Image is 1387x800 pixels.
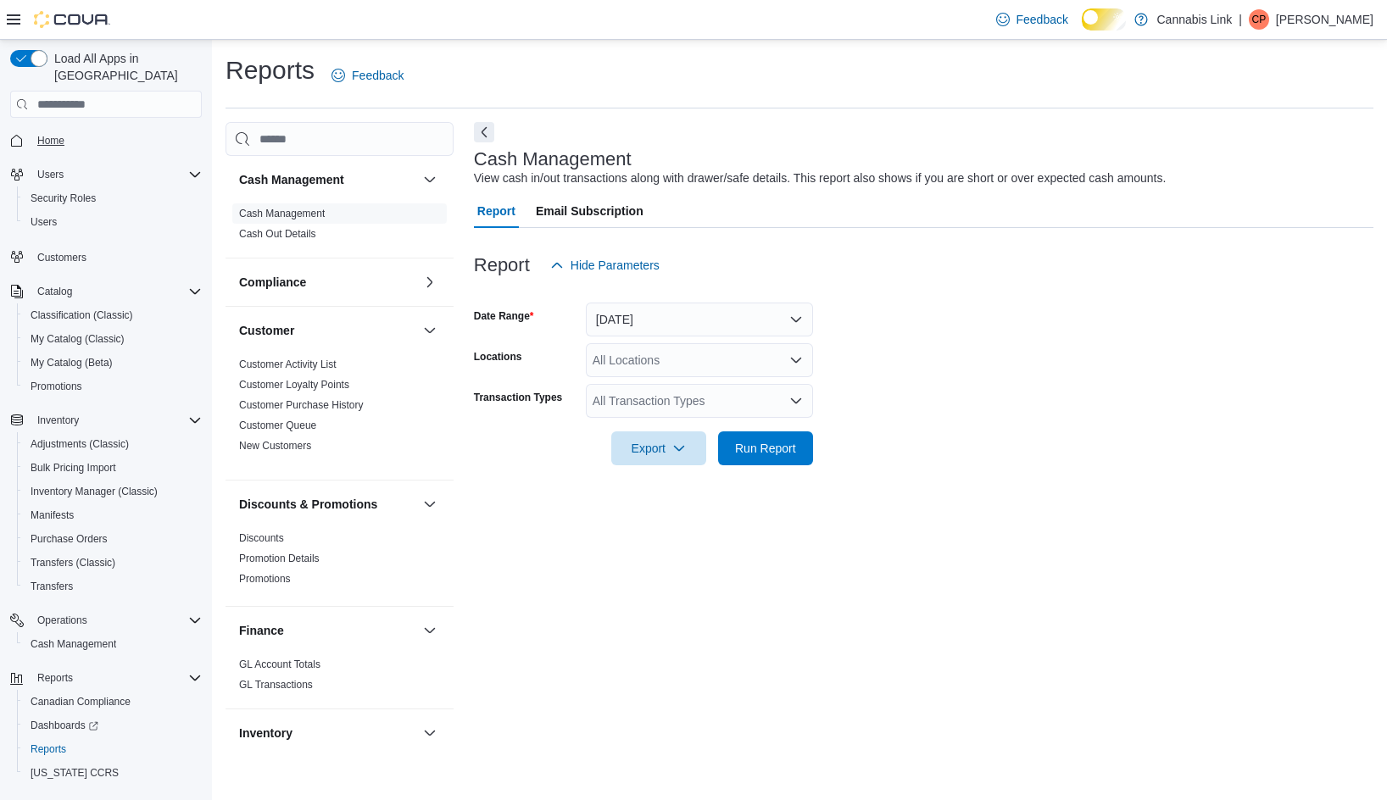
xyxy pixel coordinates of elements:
a: Home [31,131,71,151]
span: New Customers [239,439,311,453]
button: [DATE] [586,303,813,336]
a: Promotions [24,376,89,397]
label: Locations [474,350,522,364]
a: Security Roles [24,188,103,208]
h3: Customer [239,322,294,339]
p: | [1239,9,1242,30]
a: Adjustments (Classic) [24,434,136,454]
button: Transfers [17,575,209,598]
span: Adjustments (Classic) [24,434,202,454]
span: Customer Activity List [239,358,337,371]
span: Feedback [1017,11,1068,28]
span: Inventory Manager (Classic) [31,485,158,498]
button: Cash Management [420,169,440,190]
span: Purchase Orders [24,529,202,549]
button: Reports [3,666,209,690]
span: CP [1252,9,1267,30]
span: Inventory [31,410,202,431]
button: Reports [17,737,209,761]
span: Customers [31,246,202,267]
button: Catalog [31,281,79,302]
a: Customer Activity List [239,358,337,370]
span: Load All Apps in [GEOGRAPHIC_DATA] [47,50,202,84]
span: Canadian Compliance [31,695,131,708]
span: Customer Loyalty Points [239,378,349,392]
input: Dark Mode [1082,8,1127,31]
div: View cash in/out transactions along with drawer/safe details. This report also shows if you are s... [474,169,1167,187]
h3: Discounts & Promotions [239,496,377,513]
span: Home [31,130,202,151]
button: Cash Management [17,632,209,656]
span: Hide Parameters [571,257,660,274]
a: GL Transactions [239,679,313,691]
span: Promotions [31,380,82,393]
h3: Inventory [239,725,292,742]
button: Finance [420,620,440,641]
a: Feedback [325,58,410,92]
span: Manifests [31,508,74,522]
span: My Catalog (Beta) [24,353,202,373]
button: Inventory [420,723,440,743]
button: Inventory Manager (Classic) [17,480,209,503]
button: Adjustments (Classic) [17,432,209,456]
button: Customers [3,244,209,269]
span: Cash Management [239,207,325,220]
a: Promotions [239,573,291,585]
button: Users [31,164,70,185]
button: Canadian Compliance [17,690,209,714]
span: Users [31,215,57,229]
label: Date Range [474,309,534,323]
button: Cash Management [239,171,416,188]
a: Customers [31,247,93,268]
span: Catalog [37,285,72,298]
span: GL Account Totals [239,658,320,671]
a: Discounts [239,532,284,544]
span: Washington CCRS [24,763,202,783]
span: Transfers (Classic) [24,553,202,573]
span: Canadian Compliance [24,692,202,712]
span: Export [621,431,696,465]
a: Customer Purchase History [239,399,364,411]
a: Reports [24,739,73,759]
a: Bulk Pricing Import [24,458,123,478]
span: Security Roles [31,192,96,205]
span: Classification (Classic) [24,305,202,325]
button: Reports [31,668,80,688]
span: Bulk Pricing Import [24,458,202,478]
span: Adjustments (Classic) [31,437,129,451]
a: Transfers (Classic) [24,553,122,573]
div: Customer [226,354,454,480]
button: Classification (Classic) [17,303,209,327]
button: Discounts & Promotions [420,494,440,514]
button: Home [3,128,209,153]
span: Transfers (Classic) [31,556,115,569]
span: Transfers [31,580,73,593]
a: New Customers [239,440,311,452]
a: Canadian Compliance [24,692,137,712]
button: Next [474,122,494,142]
div: Cash Management [226,203,454,258]
span: Operations [31,610,202,631]
a: My Catalog (Beta) [24,353,120,373]
span: GL Transactions [239,678,313,692]
button: Export [611,431,706,465]
a: Dashboards [17,714,209,737]
span: Security Roles [24,188,202,208]
button: Promotions [17,375,209,398]
span: Reports [37,671,73,685]
span: My Catalog (Classic) [24,329,202,349]
span: Reports [31,668,202,688]
button: Run Report [718,431,813,465]
button: Bulk Pricing Import [17,456,209,480]
h3: Compliance [239,274,306,291]
a: Promotion Details [239,553,320,564]
span: Users [24,212,202,232]
a: Customer Loyalty Points [239,379,349,391]
button: Compliance [239,274,416,291]
span: Dashboards [24,715,202,736]
a: Manifests [24,505,81,525]
button: My Catalog (Classic) [17,327,209,351]
span: My Catalog (Classic) [31,332,125,346]
span: Classification (Classic) [31,308,133,322]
